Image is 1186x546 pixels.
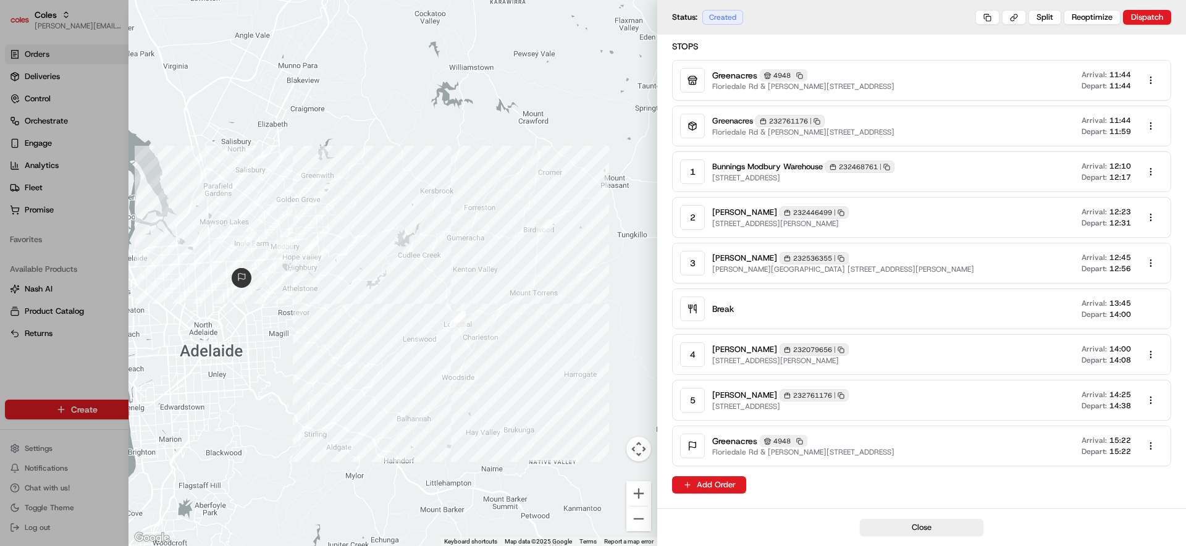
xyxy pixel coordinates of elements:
[672,476,746,493] button: Add Order
[760,435,807,447] div: 4948
[712,303,734,315] span: Break
[1082,218,1107,228] span: Depart:
[712,69,757,82] span: Greenacres
[1109,81,1131,91] span: 11:44
[191,158,225,173] button: See all
[712,390,777,401] span: [PERSON_NAME]
[1109,401,1131,411] span: 14:38
[755,115,825,127] div: 232761176
[712,401,849,411] span: [STREET_ADDRESS]
[680,342,705,367] div: 4
[12,49,225,69] p: Welcome 👋
[103,191,107,201] span: •
[104,244,114,254] div: 💻
[579,538,597,545] a: Terms (opens in new tab)
[1082,172,1107,182] span: Depart:
[1109,70,1131,80] span: 11:44
[450,311,466,327] div: waypoint-rte_SKbe4w4w4Y8LsUWJWoBF4v
[780,343,849,356] div: 232079656
[240,232,256,248] div: waypoint-rte_SKbe4w4w4Y8LsUWJWoBF4v
[680,205,705,230] div: 2
[702,10,743,25] div: Created
[712,127,894,137] span: Floriedale Rd & [PERSON_NAME][STREET_ADDRESS]
[1109,161,1131,171] span: 12:10
[680,159,705,184] div: 1
[672,40,1171,52] h2: Stops
[26,118,48,140] img: 1756434665150-4e636765-6d04-44f2-b13a-1d7bbed723a0
[109,191,135,201] span: [DATE]
[1109,390,1131,400] span: 14:25
[38,191,100,201] span: [PERSON_NAME]
[232,268,251,288] div: route_end-rte_SKbe4w4w4Y8LsUWJWoBF4v
[1109,309,1131,319] span: 14:00
[1109,264,1131,274] span: 12:56
[1028,10,1061,25] button: Split
[1082,344,1107,354] span: Arrival:
[56,130,170,140] div: We're available if you need us!
[1109,435,1131,445] span: 15:22
[626,506,651,531] button: Zoom out
[1082,435,1107,445] span: Arrival:
[712,173,894,183] span: [STREET_ADDRESS]
[1109,447,1131,456] span: 15:22
[1082,207,1107,217] span: Arrival:
[444,537,497,546] button: Keyboard shortcuts
[825,161,894,173] div: 232468761
[712,356,849,366] span: [STREET_ADDRESS][PERSON_NAME]
[12,161,83,170] div: Past conversations
[672,10,747,25] div: Status:
[1064,10,1121,25] button: Reoptimize
[1109,207,1131,217] span: 12:23
[712,161,823,172] span: Bunnings Modbury Warehouse
[99,238,203,260] a: 💻API Documentation
[12,244,22,254] div: 📗
[1109,344,1131,354] span: 14:00
[505,538,572,545] span: Map data ©2025 Google
[712,219,849,229] span: [STREET_ADDRESS][PERSON_NAME]
[1109,298,1131,308] span: 13:45
[1082,401,1107,411] span: Depart:
[1082,447,1107,456] span: Depart:
[537,219,553,235] div: waypoint-rte_SKbe4w4w4Y8LsUWJWoBF4v
[1082,81,1107,91] span: Depart:
[712,447,894,457] span: Floriedale Rd & [PERSON_NAME][STREET_ADDRESS]
[123,273,149,282] span: Pylon
[25,192,35,202] img: 1736555255976-a54dd68f-1ca7-489b-9aae-adbdc363a1c4
[7,238,99,260] a: 📗Knowledge Base
[712,344,777,355] span: [PERSON_NAME]
[780,252,849,264] div: 232536355
[1123,10,1171,25] button: Dispatch
[626,481,651,506] button: Zoom in
[712,82,894,91] span: Floriedale Rd & [PERSON_NAME][STREET_ADDRESS]
[780,206,849,219] div: 232446499
[87,272,149,282] a: Powered byPylon
[301,240,318,256] div: waypoint-rte_SKbe4w4w4Y8LsUWJWoBF4v
[760,69,807,82] div: 4948
[1082,127,1107,136] span: Depart:
[1082,161,1107,171] span: Arrival:
[210,122,225,136] button: Start new chat
[1109,115,1131,125] span: 11:44
[12,12,37,37] img: Nash
[712,207,777,218] span: [PERSON_NAME]
[712,253,777,264] span: [PERSON_NAME]
[1109,172,1131,182] span: 12:17
[12,180,32,199] img: Joseph V.
[780,389,849,401] div: 232761176
[1109,355,1131,365] span: 14:08
[1082,390,1107,400] span: Arrival:
[712,435,757,447] span: Greenacres
[1082,264,1107,274] span: Depart:
[1109,218,1131,228] span: 12:31
[25,243,95,255] span: Knowledge Base
[132,530,172,546] a: Open this area in Google Maps (opens a new window)
[32,80,222,93] input: Got a question? Start typing here...
[132,530,172,546] img: Google
[712,264,974,274] span: [PERSON_NAME][GEOGRAPHIC_DATA] [STREET_ADDRESS][PERSON_NAME]
[680,388,705,413] div: 5
[117,243,198,255] span: API Documentation
[1109,253,1131,262] span: 12:45
[860,519,983,536] button: Close
[1082,298,1107,308] span: Arrival:
[12,118,35,140] img: 1736555255976-a54dd68f-1ca7-489b-9aae-adbdc363a1c4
